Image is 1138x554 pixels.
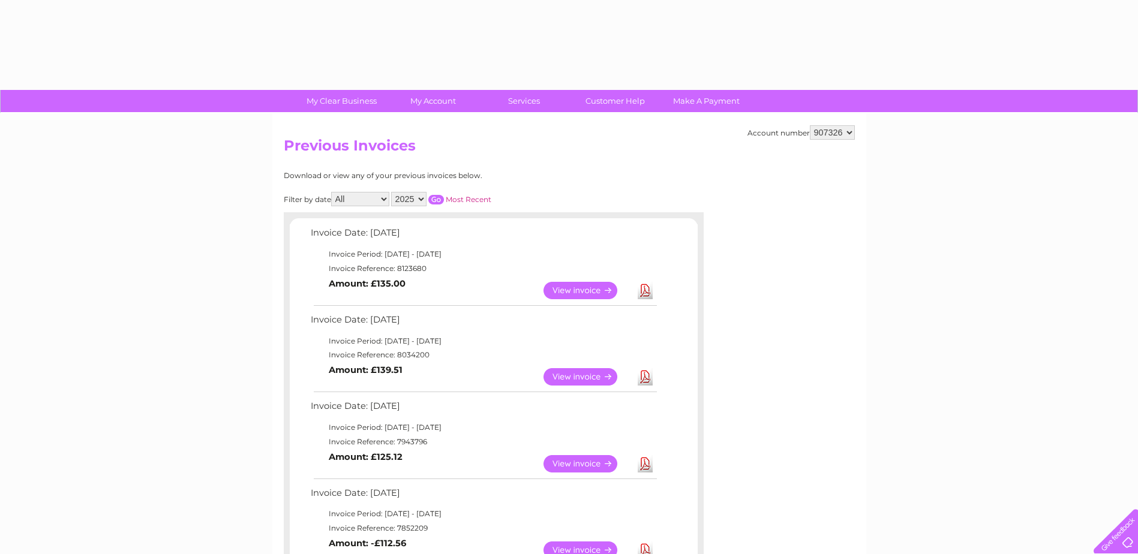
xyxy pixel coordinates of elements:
[284,192,599,206] div: Filter by date
[638,282,653,299] a: Download
[544,455,632,472] a: View
[308,435,659,449] td: Invoice Reference: 7943796
[747,125,855,140] div: Account number
[284,137,855,160] h2: Previous Invoices
[308,420,659,435] td: Invoice Period: [DATE] - [DATE]
[329,451,403,462] b: Amount: £125.12
[308,261,659,276] td: Invoice Reference: 8123680
[544,368,632,386] a: View
[329,538,406,549] b: Amount: -£112.56
[638,455,653,472] a: Download
[308,521,659,535] td: Invoice Reference: 7852209
[329,365,403,375] b: Amount: £139.51
[308,485,659,507] td: Invoice Date: [DATE]
[383,90,482,112] a: My Account
[292,90,391,112] a: My Clear Business
[308,247,659,261] td: Invoice Period: [DATE] - [DATE]
[446,195,491,204] a: Most Recent
[657,90,756,112] a: Make A Payment
[308,334,659,348] td: Invoice Period: [DATE] - [DATE]
[544,282,632,299] a: View
[566,90,665,112] a: Customer Help
[308,312,659,334] td: Invoice Date: [DATE]
[638,368,653,386] a: Download
[308,225,659,247] td: Invoice Date: [DATE]
[329,278,406,289] b: Amount: £135.00
[475,90,573,112] a: Services
[308,507,659,521] td: Invoice Period: [DATE] - [DATE]
[308,398,659,420] td: Invoice Date: [DATE]
[284,171,599,180] div: Download or view any of your previous invoices below.
[308,348,659,362] td: Invoice Reference: 8034200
